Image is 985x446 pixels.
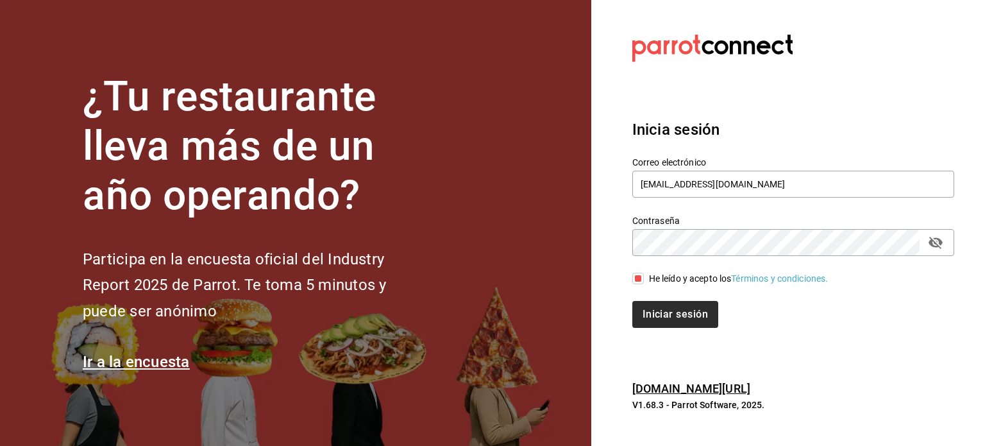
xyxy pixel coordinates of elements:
[83,73,429,220] h1: ¿Tu restaurante lleva más de un año operando?
[632,216,954,225] label: Contraseña
[632,171,954,198] input: Ingresa tu correo electrónico
[731,273,828,284] a: Términos y condiciones.
[632,158,954,167] label: Correo electrónico
[632,301,718,328] button: Iniciar sesión
[83,353,190,371] a: Ir a la encuesta
[925,232,947,253] button: passwordField
[632,118,954,141] h3: Inicia sesión
[632,399,954,411] p: V1.68.3 - Parrot Software, 2025.
[83,246,429,325] h2: Participa en la encuesta oficial del Industry Report 2025 de Parrot. Te toma 5 minutos y puede se...
[632,382,750,395] a: [DOMAIN_NAME][URL]
[649,272,829,286] div: He leído y acepto los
